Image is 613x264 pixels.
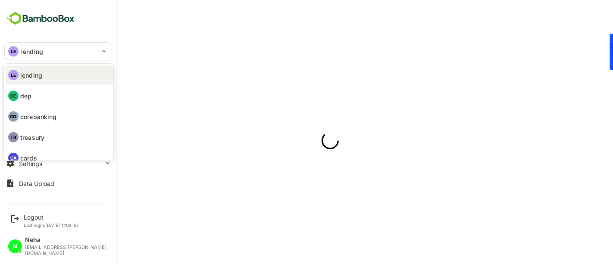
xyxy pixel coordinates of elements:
[8,111,19,122] div: CO
[20,133,44,142] p: treasury
[20,112,56,121] p: corebanking
[8,70,19,80] div: LE
[20,154,37,163] p: cards
[8,132,19,142] div: TR
[8,91,19,101] div: DE
[20,71,42,80] p: lending
[8,153,19,163] div: CA
[20,91,31,101] p: dep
